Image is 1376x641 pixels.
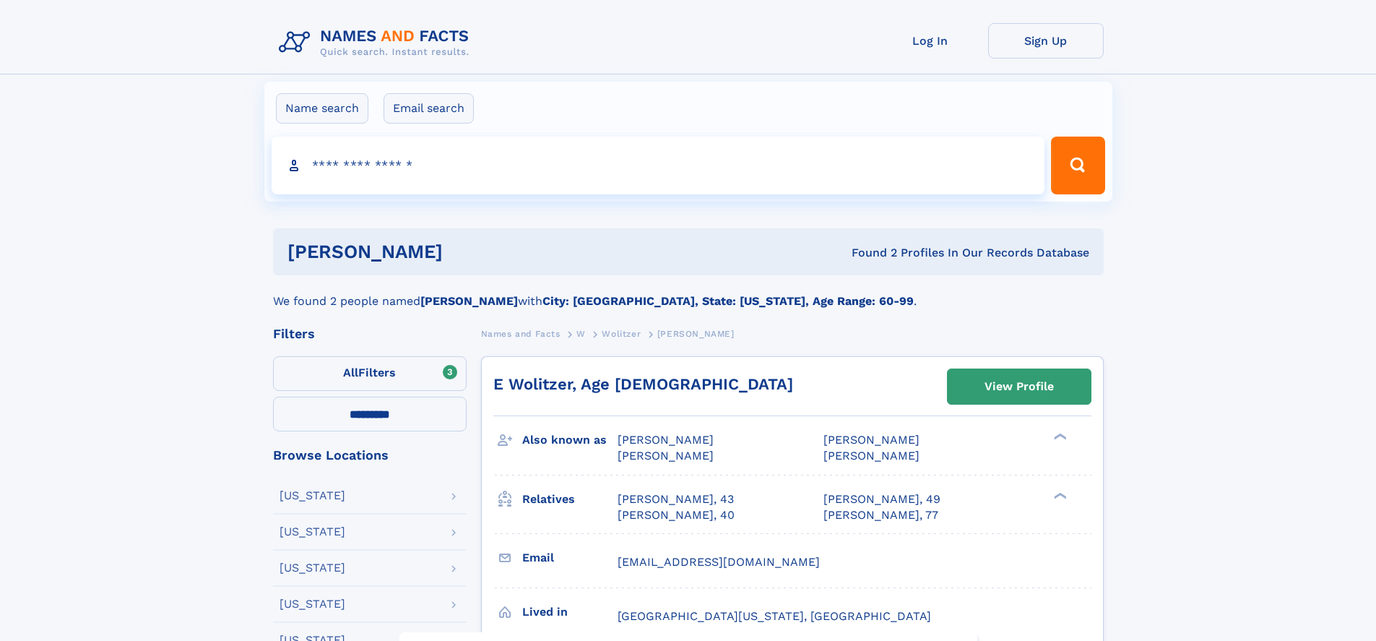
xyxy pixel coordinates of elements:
h3: Lived in [522,600,618,624]
div: We found 2 people named with . [273,275,1104,310]
h3: Relatives [522,487,618,512]
h3: Also known as [522,428,618,452]
a: Names and Facts [481,324,561,343]
div: [US_STATE] [280,562,345,574]
span: [PERSON_NAME] [823,449,920,463]
span: Wolitzer [602,329,641,339]
a: Wolitzer [602,324,641,343]
div: View Profile [985,370,1054,403]
span: [EMAIL_ADDRESS][DOMAIN_NAME] [618,555,820,569]
b: City: [GEOGRAPHIC_DATA], State: [US_STATE], Age Range: 60-99 [542,294,914,308]
span: [PERSON_NAME] [618,433,714,447]
label: Name search [276,93,368,124]
span: W [576,329,586,339]
b: [PERSON_NAME] [420,294,518,308]
div: [US_STATE] [280,598,345,610]
div: ❯ [1050,491,1068,500]
a: Sign Up [988,23,1104,59]
a: [PERSON_NAME], 49 [823,491,940,507]
h3: Email [522,546,618,570]
div: [US_STATE] [280,490,345,502]
span: [PERSON_NAME] [618,449,714,463]
h1: [PERSON_NAME] [287,243,647,261]
span: [GEOGRAPHIC_DATA][US_STATE], [GEOGRAPHIC_DATA] [618,609,931,623]
input: search input [272,137,1045,194]
div: ❯ [1050,432,1068,442]
span: [PERSON_NAME] [657,329,735,339]
a: [PERSON_NAME], 77 [823,507,938,523]
label: Email search [384,93,474,124]
label: Filters [273,356,467,391]
a: [PERSON_NAME], 43 [618,491,734,507]
a: Log In [873,23,988,59]
button: Search Button [1051,137,1104,194]
a: W [576,324,586,343]
div: Filters [273,327,467,340]
a: [PERSON_NAME], 40 [618,507,735,523]
div: Browse Locations [273,449,467,462]
span: [PERSON_NAME] [823,433,920,447]
a: View Profile [948,369,1091,404]
span: All [343,366,358,379]
img: Logo Names and Facts [273,23,481,62]
div: Found 2 Profiles In Our Records Database [647,245,1089,261]
div: [US_STATE] [280,526,345,538]
a: E Wolitzer, Age [DEMOGRAPHIC_DATA] [493,375,793,393]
